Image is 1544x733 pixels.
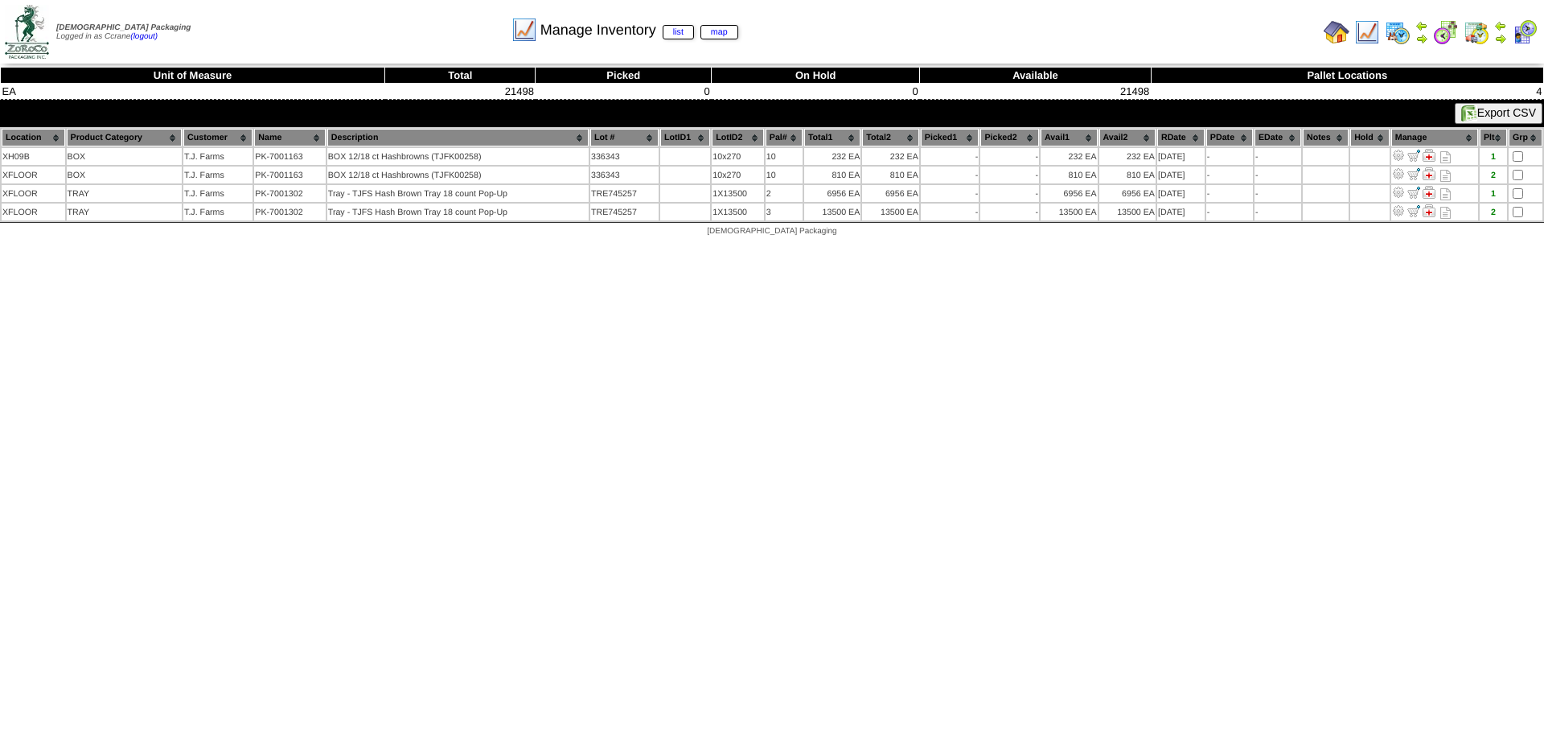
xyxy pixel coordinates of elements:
th: LotID2 [712,129,763,146]
td: 21498 [385,84,536,100]
i: Note [1440,207,1451,219]
td: XFLOOR [2,167,65,183]
td: - [921,167,979,183]
th: Grp [1509,129,1542,146]
img: zoroco-logo-small.webp [5,5,49,59]
th: Lot # [590,129,659,146]
td: 810 EA [1041,167,1097,183]
img: Adjust [1392,167,1405,180]
th: Pallet Locations [1151,68,1543,84]
img: arrowleft.gif [1415,19,1428,32]
th: Unit of Measure [1,68,385,84]
td: [DATE] [1157,167,1205,183]
img: Move [1407,167,1420,180]
td: - [1206,185,1253,202]
td: 10x270 [712,148,763,165]
td: TRAY [67,204,183,220]
td: [DATE] [1157,185,1205,202]
img: Adjust [1392,204,1405,217]
th: Avail1 [1041,129,1097,146]
td: BOX 12/18 ct Hashbrowns (TJFK00258) [327,148,589,165]
td: 10x270 [712,167,763,183]
th: Picked2 [980,129,1039,146]
td: T.J. Farms [183,185,253,202]
td: BOX [67,148,183,165]
td: PK-7001163 [254,167,325,183]
td: 232 EA [1041,148,1097,165]
td: XFLOOR [2,185,65,202]
td: - [1254,148,1301,165]
td: 3 [766,204,803,220]
td: PK-7001302 [254,185,325,202]
td: 13500 EA [862,204,918,220]
td: 6956 EA [1041,185,1097,202]
th: Name [254,129,325,146]
td: [DATE] [1157,148,1205,165]
td: - [1254,185,1301,202]
img: arrowleft.gif [1494,19,1507,32]
div: 1 [1480,152,1506,162]
th: Notes [1303,129,1349,146]
i: Note [1440,188,1451,200]
td: - [1254,167,1301,183]
img: Manage Hold [1423,149,1435,162]
td: 10 [766,167,803,183]
td: - [980,185,1039,202]
img: line_graph.gif [511,17,537,43]
img: Manage Hold [1423,186,1435,199]
td: 10 [766,148,803,165]
th: Total1 [804,129,860,146]
td: 0 [536,84,712,100]
img: Move [1407,204,1420,217]
td: XFLOOR [2,204,65,220]
i: Note [1440,151,1451,163]
th: EDate [1254,129,1301,146]
img: calendarinout.gif [1464,19,1489,45]
td: 1X13500 [712,204,763,220]
img: arrowright.gif [1415,32,1428,45]
img: Adjust [1392,149,1405,162]
td: T.J. Farms [183,204,253,220]
img: Manage Hold [1423,204,1435,217]
th: Avail2 [1099,129,1156,146]
td: 810 EA [862,167,918,183]
img: Move [1407,186,1420,199]
img: excel.gif [1461,105,1477,121]
th: Picked [536,68,712,84]
td: - [921,185,979,202]
td: 1X13500 [712,185,763,202]
td: - [1206,167,1253,183]
img: Manage Hold [1423,167,1435,180]
th: Manage [1391,129,1478,146]
td: PK-7001302 [254,204,325,220]
img: Move [1407,149,1420,162]
th: Product Category [67,129,183,146]
td: - [1206,148,1253,165]
th: RDate [1157,129,1205,146]
td: 336343 [590,148,659,165]
th: Plt [1480,129,1507,146]
th: Description [327,129,589,146]
td: 6956 EA [804,185,860,202]
td: 6956 EA [1099,185,1156,202]
span: Logged in as Ccrane [56,23,191,41]
td: 2 [766,185,803,202]
td: T.J. Farms [183,167,253,183]
td: Tray - TJFS Hash Brown Tray 18 count Pop-Up [327,185,589,202]
a: map [700,25,738,39]
th: On Hold [712,68,920,84]
td: 13500 EA [1041,204,1097,220]
td: 810 EA [804,167,860,183]
th: Available [920,68,1151,84]
td: - [1206,204,1253,220]
td: - [980,167,1039,183]
img: calendarprod.gif [1385,19,1411,45]
td: EA [1,84,385,100]
span: [DEMOGRAPHIC_DATA] Packaging [707,227,836,236]
td: - [980,148,1039,165]
td: [DATE] [1157,204,1205,220]
td: TRAY [67,185,183,202]
th: Location [2,129,65,146]
td: BOX 12/18 ct Hashbrowns (TJFK00258) [327,167,589,183]
td: 21498 [920,84,1151,100]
